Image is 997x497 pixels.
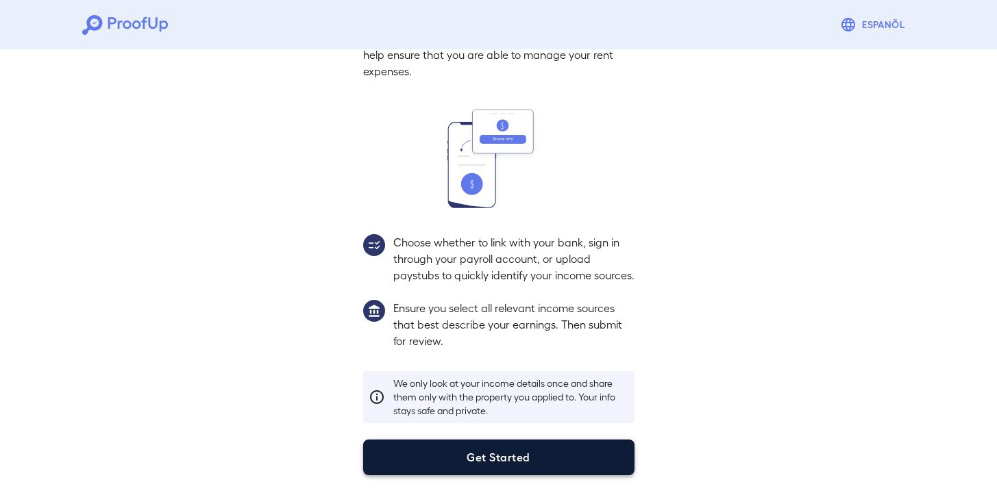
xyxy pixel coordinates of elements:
p: Ensure you select all relevant income sources that best describe your earnings. Then submit for r... [393,300,635,349]
p: We only look at your income details once and share them only with the property you applied to. Yo... [393,377,629,418]
button: Get Started [363,439,635,475]
p: In this step, you'll share your income sources with us to help ensure that you are able to manage... [363,30,635,79]
button: Espanõl [835,11,915,38]
img: transfer_money.svg [447,110,550,208]
img: group2.svg [363,234,385,256]
img: group1.svg [363,300,385,322]
p: Choose whether to link with your bank, sign in through your payroll account, or upload paystubs t... [393,234,635,283]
